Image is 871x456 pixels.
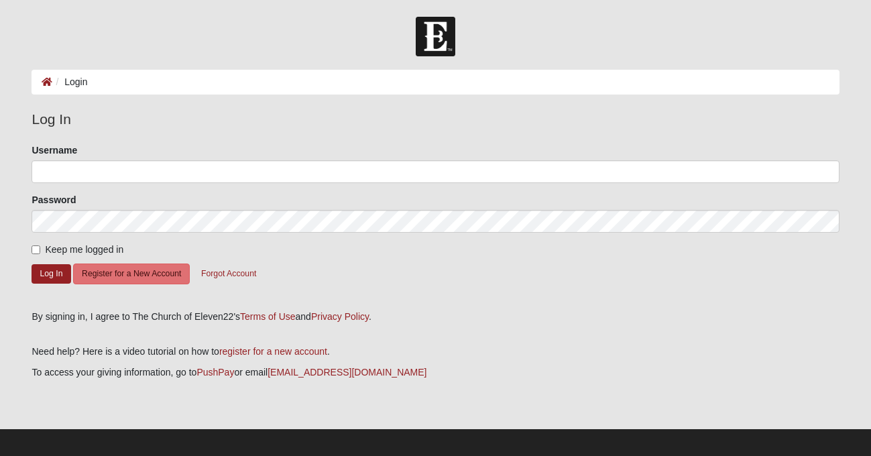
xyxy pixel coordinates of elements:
legend: Log In [32,109,839,130]
li: Login [52,75,87,89]
label: Username [32,144,77,157]
img: Church of Eleven22 Logo [416,17,455,56]
div: By signing in, I agree to The Church of Eleven22's and . [32,310,839,324]
label: Password [32,193,76,207]
button: Forgot Account [192,264,265,284]
p: Need help? Here is a video tutorial on how to . [32,345,839,359]
a: PushPay [196,367,234,378]
button: Log In [32,264,70,284]
p: To access your giving information, go to or email [32,365,839,380]
span: Keep me logged in [45,244,123,255]
a: Terms of Use [240,311,295,322]
a: register for a new account [219,346,327,357]
button: Register for a New Account [73,264,190,284]
a: [EMAIL_ADDRESS][DOMAIN_NAME] [268,367,426,378]
input: Keep me logged in [32,245,40,254]
a: Privacy Policy [311,311,369,322]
